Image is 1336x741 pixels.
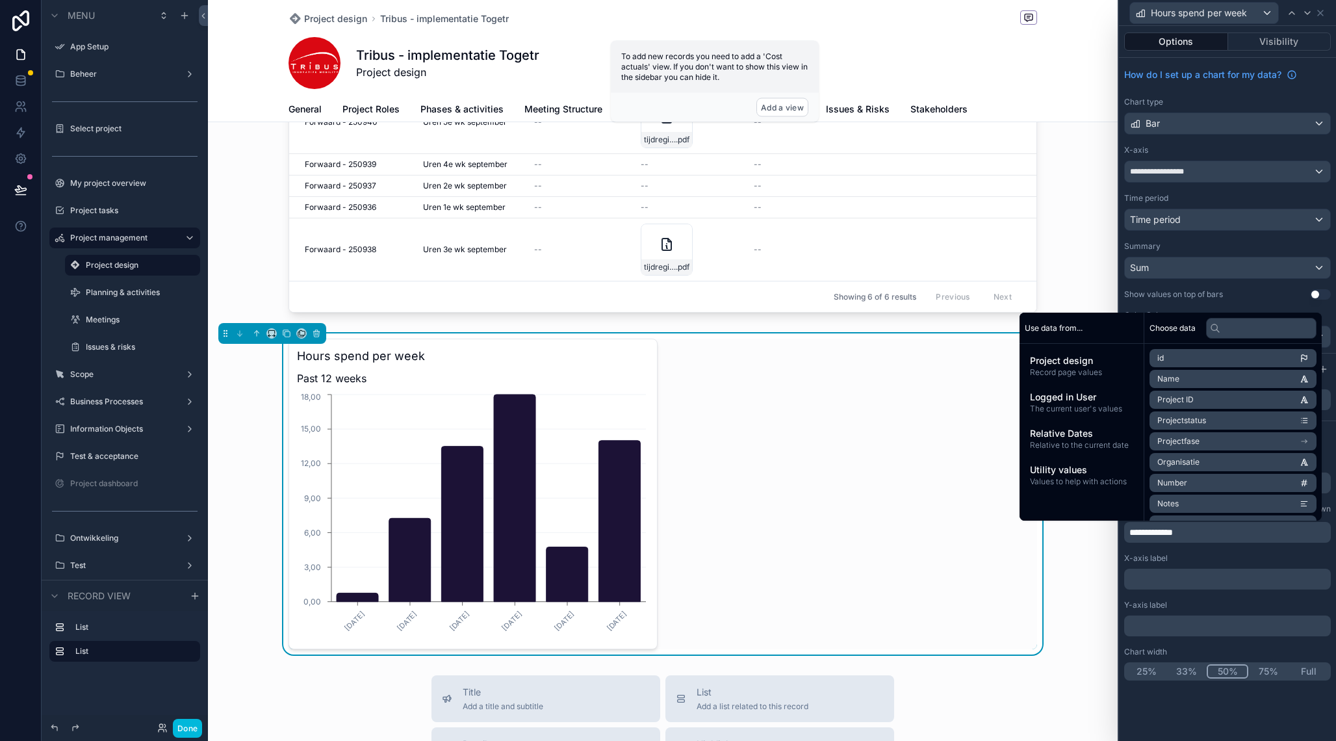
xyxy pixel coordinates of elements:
[1030,404,1133,414] span: The current user's values
[173,719,202,738] button: Done
[342,97,400,123] a: Project Roles
[1124,289,1223,300] div: Show values on top of bars
[70,69,174,79] label: Beheer
[1030,354,1133,367] span: Project design
[86,260,192,270] label: Project design
[297,391,649,641] div: chart
[1146,117,1160,130] span: Bar
[343,609,366,632] text: [DATE]
[524,103,602,116] span: Meeting Structure
[1124,647,1167,657] label: Chart width
[356,46,539,64] h1: Tribus - implementatie Togetr
[1124,569,1331,590] div: scrollable content
[1124,600,1167,610] label: Y-axis label
[301,392,321,402] tspan: 18,00
[304,12,367,25] span: Project design
[1130,214,1181,225] span: Time period
[1289,664,1329,679] button: Full
[826,97,890,123] a: Issues & Risks
[70,369,174,380] label: Scope
[1248,664,1289,679] button: 75%
[70,478,192,489] label: Project dashboard
[1124,68,1297,81] a: How do I set up a chart for my data?
[1126,664,1166,679] button: 25%
[75,646,190,656] label: List
[70,451,192,461] label: Test & acceptance
[1130,261,1149,274] span: Sum
[1129,2,1279,24] button: Hours spend per week
[826,103,890,116] span: Issues & Risks
[75,622,190,632] label: List
[297,370,649,386] span: Past 12 weeks
[1030,427,1133,440] span: Relative Dates
[420,97,504,123] a: Phases & activities
[70,560,174,571] a: Test
[500,609,524,632] text: [DATE]
[910,97,968,123] a: Stakeholders
[1124,616,1331,636] div: scrollable content
[289,97,322,123] a: General
[420,103,504,116] span: Phases & activities
[1207,664,1248,679] button: 50%
[1124,32,1228,51] button: Options
[1124,112,1331,135] button: Bar
[70,533,174,543] a: Ontwikkeling
[289,103,322,116] span: General
[68,9,95,22] span: Menu
[1124,68,1281,81] span: How do I set up a chart for my data?
[1124,209,1331,231] button: Time period
[1150,323,1196,333] span: Choose data
[448,609,471,632] text: [DATE]
[1124,193,1168,203] label: Time period
[70,178,192,188] label: My project overview
[380,12,509,25] a: Tribus - implementatie Togetr
[289,12,367,25] a: Project design
[304,493,321,503] tspan: 9,00
[1030,391,1133,404] span: Logged in User
[1124,241,1161,252] label: Summary
[1030,476,1133,487] span: Values to help with actions
[342,103,400,116] span: Project Roles
[1030,367,1133,378] span: Record page values
[86,315,192,325] a: Meetings
[1124,519,1331,543] div: scrollable content
[1030,463,1133,476] span: Utility values
[1124,145,1148,155] label: X-axis
[304,528,321,538] tspan: 6,00
[86,342,192,352] label: Issues & risks
[42,611,208,675] div: scrollable content
[70,123,192,134] label: Select project
[756,98,808,117] button: Add a view
[304,562,321,572] tspan: 3,00
[552,609,576,632] text: [DATE]
[70,205,192,216] label: Project tasks
[1151,6,1247,19] span: Hours spend per week
[1020,344,1144,497] div: scrollable content
[303,597,321,606] tspan: 0,00
[86,287,192,298] label: Planning & activities
[910,103,968,116] span: Stakeholders
[1025,323,1083,333] span: Use data from...
[834,292,916,302] span: Showing 6 of 6 results
[68,590,131,603] span: Record view
[301,458,321,468] tspan: 12,00
[70,42,192,52] a: App Setup
[1124,257,1331,279] button: Sum
[1124,310,1177,320] label: Color Scheme
[70,424,174,434] label: Information Objects
[1124,553,1168,564] label: X-axis label
[524,97,602,123] a: Meeting Structure
[70,233,174,243] label: Project management
[697,686,808,699] span: List
[1166,664,1207,679] button: 33%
